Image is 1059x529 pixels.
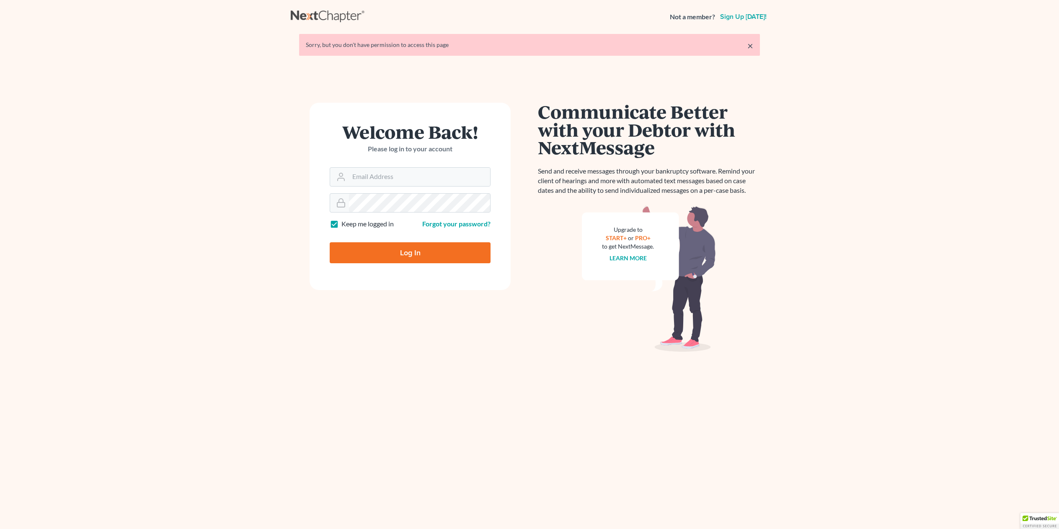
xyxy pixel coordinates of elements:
a: Forgot your password? [422,220,491,228]
strong: Not a member? [670,12,715,22]
span: or [628,234,634,241]
p: Send and receive messages through your bankruptcy software. Remind your client of hearings and mo... [538,166,760,195]
h1: Communicate Better with your Debtor with NextMessage [538,103,760,156]
a: Sign up [DATE]! [718,13,768,20]
p: Please log in to your account [330,144,491,154]
div: TrustedSite Certified [1020,513,1059,529]
div: Sorry, but you don't have permission to access this page [306,41,753,49]
div: to get NextMessage. [602,242,654,251]
img: nextmessage_bg-59042aed3d76b12b5cd301f8e5b87938c9018125f34e5fa2b7a6b67550977c72.svg [582,205,716,352]
a: × [747,41,753,51]
h1: Welcome Back! [330,123,491,141]
div: Upgrade to [602,226,654,234]
a: PRO+ [635,234,651,241]
a: START+ [606,234,627,241]
input: Log In [330,242,491,263]
input: Email Address [349,168,490,186]
a: Learn more [610,254,647,262]
label: Keep me logged in [341,219,394,229]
